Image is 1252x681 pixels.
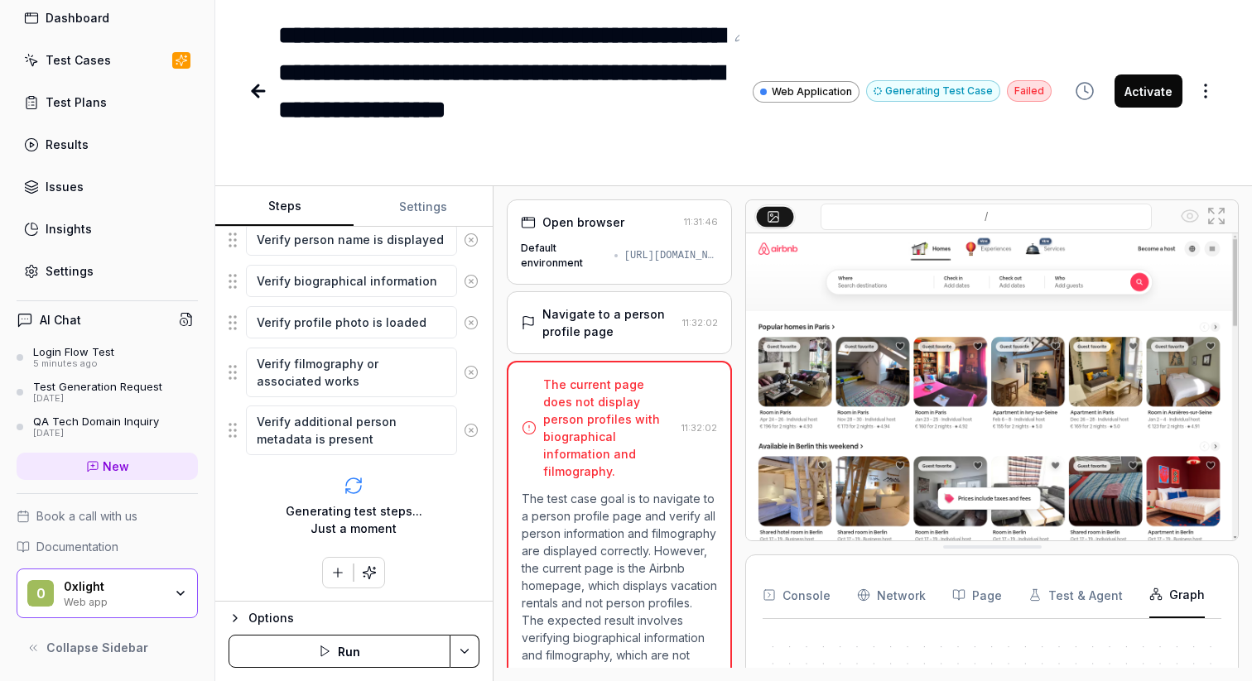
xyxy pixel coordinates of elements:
button: Remove step [457,265,485,298]
div: Test Generation Request [33,380,162,393]
button: Console [763,572,831,618]
button: Steps [215,187,354,227]
div: Generating test steps... Just a moment [286,502,422,537]
button: Remove step [457,306,485,339]
div: Test Plans [46,94,107,111]
button: Show all interative elements [1177,203,1203,229]
a: QA Tech Domain Inquiry[DATE] [17,415,198,439]
a: Documentation [17,538,198,555]
a: Results [17,128,198,161]
button: View version history [1065,74,1105,108]
div: 0xlight [64,579,163,594]
div: Suggestions [229,223,479,257]
h4: AI Chat [40,311,81,329]
button: Collapse Sidebar [17,631,198,664]
div: Suggestions [229,305,479,340]
div: Default environment [521,241,609,271]
div: Settings [46,262,94,280]
time: 11:32:02 [682,317,718,329]
button: Remove step [457,356,485,389]
div: Results [46,136,89,153]
a: Insights [17,213,198,245]
a: Book a call with us [17,507,198,525]
div: Dashboard [46,9,109,26]
div: Options [248,608,479,628]
span: 0 [27,580,54,607]
a: New [17,453,198,480]
img: Screenshot [746,233,1238,540]
a: Settings [17,255,198,287]
div: Issues [46,178,84,195]
button: Remove step [457,414,485,447]
button: Run [229,635,450,668]
span: Documentation [36,538,118,555]
button: Generating Test Case [866,80,1000,102]
div: Suggestions [229,264,479,299]
a: Dashboard [17,2,198,34]
span: Web Application [772,84,852,99]
a: Test Plans [17,86,198,118]
span: New [103,458,129,475]
div: Navigate to a person profile page [542,305,677,340]
a: Login Flow Test5 minutes ago [17,345,198,370]
div: [DATE] [33,393,162,405]
div: The current page does not display person profiles with biographical information and filmography. [543,376,676,480]
a: Issues [17,170,198,203]
div: Test Cases [46,51,111,69]
time: 11:31:46 [684,216,718,228]
button: Settings [354,187,492,227]
time: 11:32:02 [681,422,717,434]
div: Insights [46,220,92,237]
a: Test Generation Request[DATE] [17,380,198,405]
div: [URL][DOMAIN_NAME] [624,248,718,263]
div: Open browser [542,213,624,231]
span: Collapse Sidebar [46,639,148,656]
button: Remove step [457,223,485,257]
a: Web Application [753,80,860,103]
button: Graph [1149,572,1205,618]
div: Suggestions [229,347,479,398]
div: Web app [64,594,163,607]
span: Book a call with us [36,507,137,525]
div: Suggestions [229,405,479,456]
button: Activate [1115,74,1182,108]
div: 5 minutes ago [33,358,114,370]
button: 00xlightWeb app [17,568,198,618]
div: [DATE] [33,428,159,439]
button: Options [229,608,479,628]
div: QA Tech Domain Inquiry [33,415,159,428]
button: Page [952,572,1002,618]
button: Open in full screen [1203,203,1230,229]
button: Network [857,572,926,618]
div: Login Flow Test [33,345,114,358]
button: Test & Agent [1028,572,1123,618]
div: Failed [1007,80,1052,102]
a: Test Cases [17,44,198,76]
